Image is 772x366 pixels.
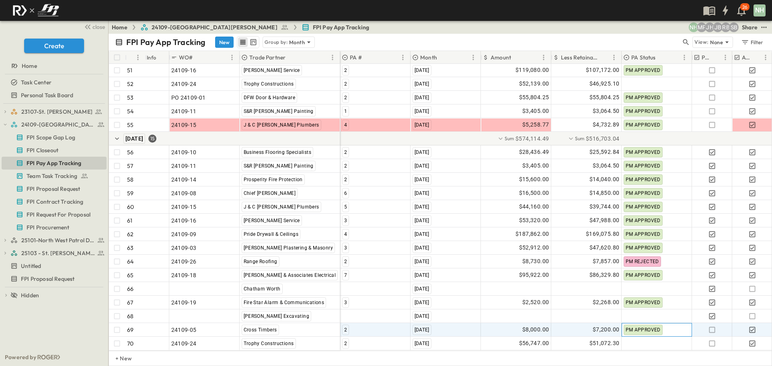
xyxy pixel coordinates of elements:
[244,259,277,264] span: Range Roofing
[415,177,429,182] span: [DATE]
[415,122,429,128] span: [DATE]
[626,300,661,305] span: PM APPROVED
[2,260,105,272] a: Untitled
[519,270,549,280] span: $95,922.00
[589,147,620,157] span: $25,592.84
[21,275,74,283] span: FPI Proposal Request
[697,22,706,32] div: Monica Pruteanu (mpruteanu@fpibuilders.com)
[171,162,197,170] span: 24109-11
[147,46,156,69] div: Info
[363,53,372,62] button: Sort
[753,4,766,17] button: NH
[589,270,620,280] span: $86,329.80
[133,53,143,62] button: Menu
[2,118,107,131] div: 24109-St. Teresa of Calcutta Parish Halltest
[626,108,661,114] span: PM APPROVED
[344,272,347,278] span: 7
[593,325,620,334] span: $7,200.00
[127,244,133,252] p: 63
[344,163,347,169] span: 2
[626,67,661,73] span: PM APPROVED
[415,163,429,169] span: [DATE]
[171,121,197,129] span: 24109-15
[519,93,549,102] span: $55,804.25
[125,51,145,64] div: #
[344,81,347,87] span: 2
[415,218,429,223] span: [DATE]
[10,2,62,19] img: c8d7d1ed905e502e8f77bf7063faec64e13b34fdb1f2bdd94b0e311fc34f8000.png
[244,149,312,155] span: Business Flooring Specialists
[522,298,549,307] span: $2,520.00
[515,229,549,239] span: $187,862.00
[589,175,620,184] span: $14,040.00
[27,198,84,206] span: FPI Contract Tracking
[2,272,107,285] div: FPI Proposal Requesttest
[128,53,137,62] button: Sort
[398,53,408,62] button: Menu
[626,190,661,196] span: PM APPROVED
[741,38,764,47] div: Filter
[21,121,95,129] span: 24109-St. Teresa of Calcutta Parish Hall
[738,37,766,48] button: Filter
[21,78,51,86] span: Task Center
[344,245,347,251] span: 3
[2,60,105,72] a: Home
[344,259,347,264] span: 2
[519,216,549,225] span: $53,320.00
[415,341,429,346] span: [DATE]
[21,291,39,299] span: Hidden
[171,326,197,334] span: 24109-05
[2,247,107,260] div: 25103 - St. [PERSON_NAME] Phase 2test
[575,135,585,142] p: Sum
[2,260,107,272] div: Untitledtest
[127,203,134,211] p: 60
[522,161,549,170] span: $3,405.00
[81,21,107,32] button: close
[519,188,549,198] span: $16,500.00
[415,108,429,114] span: [DATE]
[127,326,133,334] p: 69
[350,53,362,61] p: PA #
[244,122,319,128] span: J & C [PERSON_NAME] Plumbers
[2,157,107,170] div: FPI Pay App Trackingtest
[127,162,133,170] p: 57
[705,22,715,32] div: Jose Hurtado (jhurtado@fpibuilders.com)
[522,106,549,116] span: $3,405.00
[2,90,105,101] a: Personal Task Board
[2,157,105,169] a: FPI Pay App Tracking
[2,195,107,208] div: FPI Contract Trackingtest
[145,51,169,64] div: Info
[171,189,197,197] span: 24109-08
[519,339,549,348] span: $56,747.00
[415,286,429,292] span: [DATE]
[593,161,620,170] span: $3,064.50
[10,235,105,246] a: 25101-North West Patrol Division
[112,23,374,31] nav: breadcrumbs
[759,22,769,32] button: test
[626,95,661,100] span: PM APPROVED
[244,218,300,223] span: [PERSON_NAME] Service
[626,231,661,237] span: PM APPROVED
[127,121,133,129] p: 55
[2,105,107,118] div: 23107-St. [PERSON_NAME]test
[344,67,347,73] span: 2
[522,257,549,266] span: $8,730.00
[2,221,107,234] div: FPI Procurementtest
[2,182,107,195] div: FPI Proposal Requesttest
[244,190,296,196] span: Chief [PERSON_NAME]
[24,39,84,53] button: Create
[244,245,333,251] span: [PERSON_NAME] Plastering & Masonry
[626,204,661,210] span: PM APPROVED
[513,53,522,62] button: Sort
[244,272,336,278] span: [PERSON_NAME] & Associates Electrical
[626,177,661,182] span: PM APPROVED
[127,271,133,279] p: 65
[2,222,105,233] a: FPI Procurement
[2,183,105,194] a: FPI Proposal Request
[171,258,197,266] span: 24109-26
[589,93,620,102] span: $55,804.25
[754,4,766,16] div: NH
[287,53,296,62] button: Sort
[589,202,620,211] span: $39,744.00
[244,313,310,319] span: [PERSON_NAME] Excavating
